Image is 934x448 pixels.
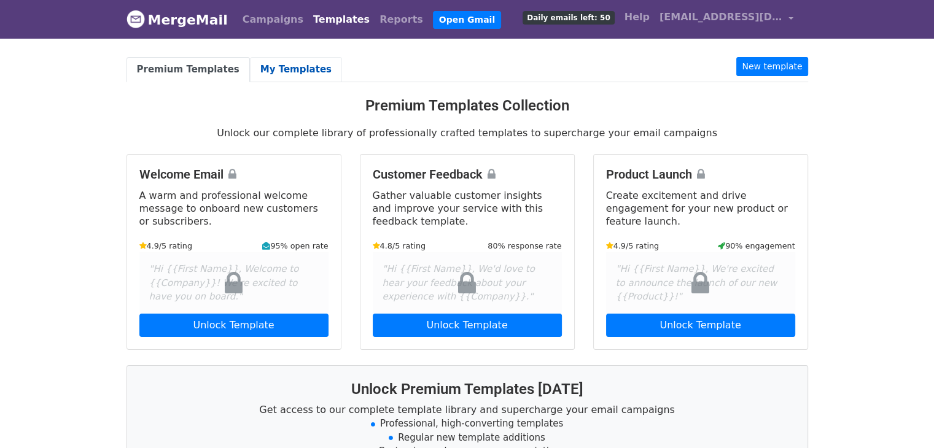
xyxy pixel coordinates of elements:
[308,7,375,32] a: Templates
[139,167,329,182] h4: Welcome Email
[262,240,328,252] small: 95% open rate
[126,7,228,33] a: MergeMail
[142,417,793,431] li: Professional, high-converting templates
[373,189,562,228] p: Gather valuable customer insights and improve your service with this feedback template.
[126,57,250,82] a: Premium Templates
[139,240,193,252] small: 4.9/5 rating
[736,57,808,76] a: New template
[373,167,562,182] h4: Customer Feedback
[238,7,308,32] a: Campaigns
[606,189,795,228] p: Create excitement and drive engagement for your new product or feature launch.
[606,252,795,314] div: "Hi {{First Name}}, We're excited to announce the launch of our new {{Product}}!"
[488,240,561,252] small: 80% response rate
[250,57,342,82] a: My Templates
[139,189,329,228] p: A warm and professional welcome message to onboard new customers or subscribers.
[606,167,795,182] h4: Product Launch
[142,431,793,445] li: Regular new template additions
[373,240,426,252] small: 4.8/5 rating
[375,7,428,32] a: Reports
[523,11,614,25] span: Daily emails left: 50
[873,389,934,448] iframe: Chat Widget
[655,5,798,34] a: [EMAIL_ADDRESS][DOMAIN_NAME]
[433,11,501,29] a: Open Gmail
[660,10,782,25] span: [EMAIL_ADDRESS][DOMAIN_NAME]
[139,314,329,337] a: Unlock Template
[142,380,793,398] h3: Unlock Premium Templates [DATE]
[620,5,655,29] a: Help
[518,5,619,29] a: Daily emails left: 50
[139,252,329,314] div: "Hi {{First Name}}, Welcome to {{Company}}! We're excited to have you on board."
[142,403,793,416] p: Get access to our complete template library and supercharge your email campaigns
[126,10,145,28] img: MergeMail logo
[373,252,562,314] div: "Hi {{First Name}}, We'd love to hear your feedback about your experience with {{Company}}."
[606,314,795,337] a: Unlock Template
[873,389,934,448] div: Widget de chat
[718,240,795,252] small: 90% engagement
[606,240,660,252] small: 4.9/5 rating
[373,314,562,337] a: Unlock Template
[126,126,808,139] p: Unlock our complete library of professionally crafted templates to supercharge your email campaigns
[126,97,808,115] h3: Premium Templates Collection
